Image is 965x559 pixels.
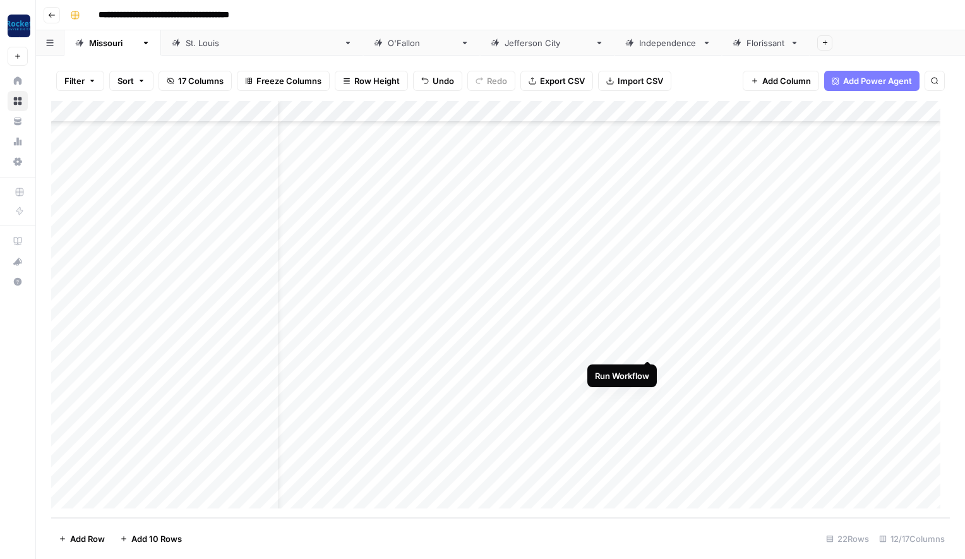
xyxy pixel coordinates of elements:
div: [GEOGRAPHIC_DATA][PERSON_NAME] [186,37,339,49]
span: Add 10 Rows [131,532,182,545]
a: Settings [8,152,28,172]
button: Add 10 Rows [112,529,189,549]
a: [PERSON_NAME] [363,30,480,56]
button: Freeze Columns [237,71,330,91]
span: Redo [487,75,507,87]
div: 22 Rows [821,529,874,549]
button: What's new? [8,251,28,272]
span: Row Height [354,75,400,87]
button: Undo [413,71,462,91]
button: Help + Support [8,272,28,292]
div: [US_STATE] [89,37,136,49]
span: Filter [64,75,85,87]
button: Workspace: Rocket Pilots [8,10,28,42]
button: Sort [109,71,153,91]
a: AirOps Academy [8,231,28,251]
button: Add Column [743,71,819,91]
a: Usage [8,131,28,152]
span: Export CSV [540,75,585,87]
button: Row Height [335,71,408,91]
span: Add Column [762,75,811,87]
div: Independence [639,37,697,49]
button: Filter [56,71,104,91]
button: Add Power Agent [824,71,920,91]
a: Your Data [8,111,28,131]
img: Rocket Pilots Logo [8,15,30,37]
button: 17 Columns [159,71,232,91]
a: Florissant [722,30,810,56]
a: Independence [614,30,722,56]
span: Undo [433,75,454,87]
div: [GEOGRAPHIC_DATA] [505,37,590,49]
button: Redo [467,71,515,91]
button: Import CSV [598,71,671,91]
span: 17 Columns [178,75,224,87]
span: Freeze Columns [256,75,321,87]
div: Run Workflow [595,370,649,382]
span: Add Row [70,532,105,545]
a: [GEOGRAPHIC_DATA][PERSON_NAME] [161,30,363,56]
div: Florissant [746,37,785,49]
div: [PERSON_NAME] [388,37,455,49]
span: Import CSV [618,75,663,87]
div: 12/17 Columns [874,529,950,549]
a: [GEOGRAPHIC_DATA] [480,30,614,56]
span: Sort [117,75,134,87]
button: Export CSV [520,71,593,91]
a: Home [8,71,28,91]
span: Add Power Agent [843,75,912,87]
div: What's new? [8,252,27,271]
button: Add Row [51,529,112,549]
a: Browse [8,91,28,111]
a: [US_STATE] [64,30,161,56]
